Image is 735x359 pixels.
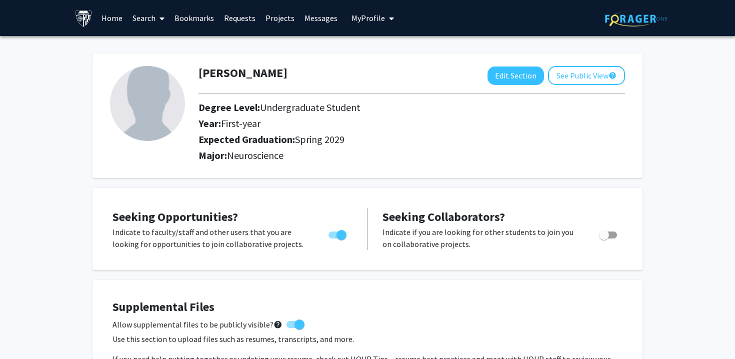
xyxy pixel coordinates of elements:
h2: Degree Level: [198,101,598,113]
iframe: Chat [7,314,42,351]
p: Use this section to upload files such as resumes, transcripts, and more. [112,333,622,345]
mat-icon: help [608,69,616,81]
h2: Year: [198,117,598,129]
p: Indicate to faculty/staff and other users that you are looking for opportunities to join collabor... [112,226,309,250]
h4: Supplemental Files [112,300,622,314]
span: First-year [221,117,260,129]
a: Home [96,0,127,35]
div: Toggle [595,226,622,241]
a: Messages [299,0,342,35]
p: Indicate if you are looking for other students to join you on collaborative projects. [382,226,580,250]
span: Neuroscience [227,149,283,161]
button: Edit Section [487,66,544,85]
a: Projects [260,0,299,35]
mat-icon: help [273,318,282,330]
img: Profile Picture [110,66,185,141]
a: Requests [219,0,260,35]
img: Johns Hopkins University Logo [75,9,92,27]
span: Spring 2029 [295,133,344,145]
img: ForagerOne Logo [605,11,667,26]
h1: [PERSON_NAME] [198,66,287,80]
span: Seeking Collaborators? [382,209,505,224]
h2: Major: [198,149,625,161]
a: Search [127,0,169,35]
span: My Profile [351,13,385,23]
span: Undergraduate Student [260,101,360,113]
a: Bookmarks [169,0,219,35]
h2: Expected Graduation: [198,133,598,145]
span: Seeking Opportunities? [112,209,238,224]
span: Allow supplemental files to be publicly visible? [112,318,282,330]
button: See Public View [548,66,625,85]
div: Toggle [324,226,352,241]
